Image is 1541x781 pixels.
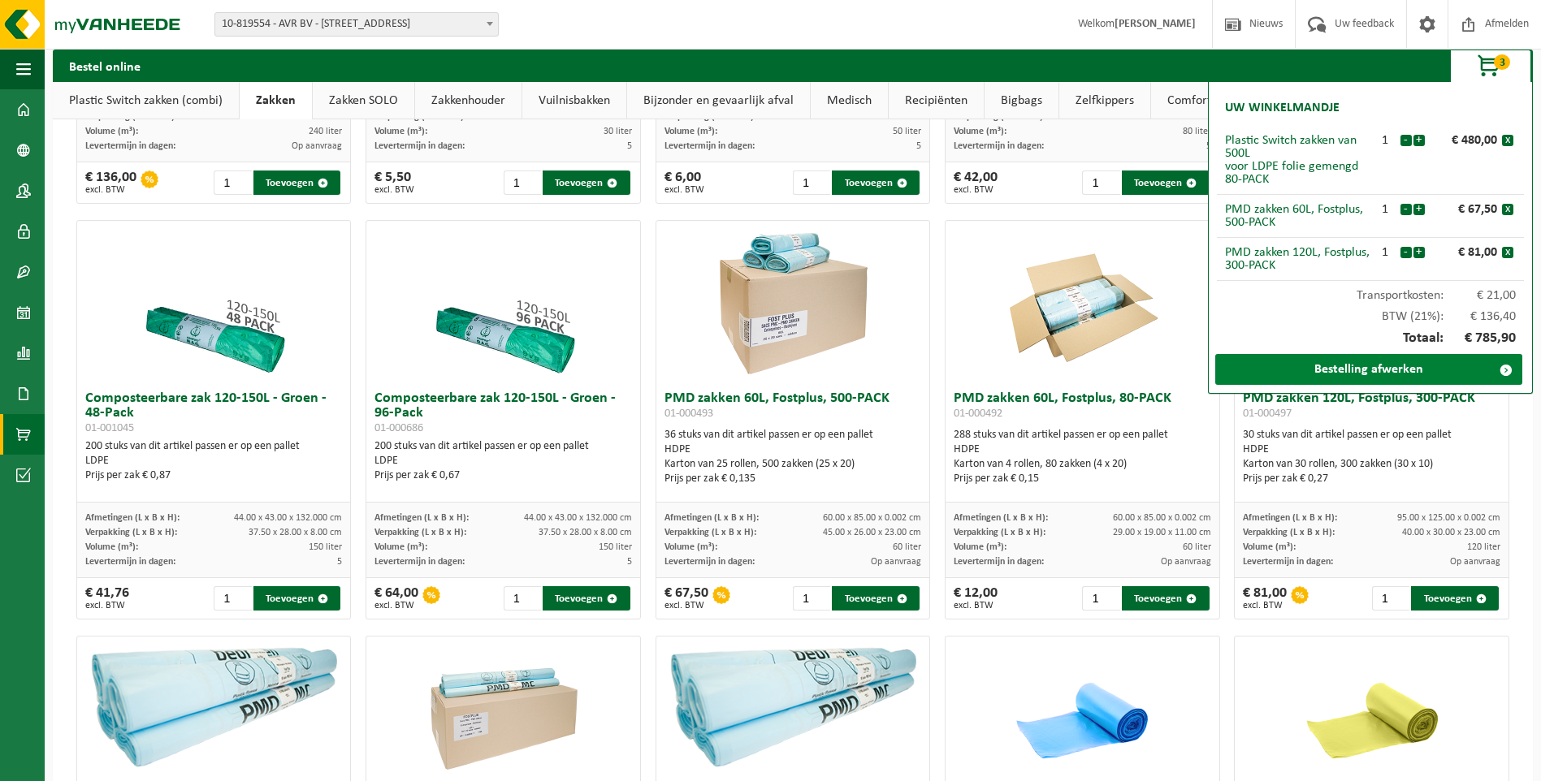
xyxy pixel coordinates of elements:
[954,141,1044,151] span: Levertermijn in dagen:
[954,601,998,611] span: excl. BTW
[985,82,1058,119] a: Bigbags
[811,82,888,119] a: Medisch
[1467,542,1500,552] span: 120 liter
[85,454,343,468] div: LDPE
[1113,513,1211,523] span: 60.00 x 85.00 x 0.002 cm
[664,472,922,486] div: Prijs per zak € 0,135
[664,457,922,472] div: Karton van 25 rollen, 500 zakken (25 x 20)
[627,141,632,151] span: 5
[954,528,1045,537] span: Verpakking (L x B x H):
[1429,203,1502,216] div: € 67,50
[132,221,295,383] img: 01-001045
[337,557,342,567] span: 5
[374,422,423,434] span: 01-000686
[1243,586,1287,611] div: € 81,00
[234,513,342,523] span: 44.00 x 43.00 x 132.000 cm
[85,586,129,611] div: € 41,76
[374,586,418,611] div: € 64,00
[604,127,632,136] span: 30 liter
[627,557,632,567] span: 5
[374,391,632,435] h3: Composteerbare zak 120-150L - Groen - 96-Pack
[1450,557,1500,567] span: Op aanvraag
[1059,82,1150,119] a: Zelfkippers
[309,127,342,136] span: 240 liter
[214,586,252,611] input: 1
[374,468,632,483] div: Prijs per zak € 0,67
[85,422,134,434] span: 01-001045
[374,542,427,552] span: Volume (m³):
[240,82,312,119] a: Zakken
[954,442,1211,457] div: HDPE
[664,170,704,195] div: € 6,00
[1082,170,1120,195] input: 1
[309,542,342,552] span: 150 liter
[1444,310,1517,323] span: € 136,40
[313,82,414,119] a: Zakken SOLO
[85,439,343,483] div: 200 stuks van dit artikel passen er op een pallet
[1400,204,1412,215] button: -
[664,141,755,151] span: Levertermijn in dagen:
[249,528,342,537] span: 37.50 x 28.00 x 8.00 cm
[1502,247,1513,258] button: x
[1243,428,1500,486] div: 30 stuks van dit artikel passen er op een pallet
[664,601,708,611] span: excl. BTW
[1183,127,1211,136] span: 80 liter
[1217,302,1524,323] div: BTW (21%):
[954,586,998,611] div: € 12,00
[1429,246,1502,259] div: € 81,00
[1413,247,1425,258] button: +
[85,557,175,567] span: Levertermijn in dagen:
[1243,457,1500,472] div: Karton van 30 rollen, 300 zakken (30 x 10)
[1413,204,1425,215] button: +
[1122,586,1210,611] button: Toevoegen
[627,82,810,119] a: Bijzonder en gevaarlijk afval
[1370,134,1400,147] div: 1
[253,586,341,611] button: Toevoegen
[1113,528,1211,537] span: 29.00 x 19.00 x 11.00 cm
[954,557,1044,567] span: Levertermijn in dagen:
[214,170,252,195] input: 1
[664,557,755,567] span: Levertermijn in dagen:
[1243,391,1500,424] h3: PMD zakken 120L, Fostplus, 300-PACK
[664,586,708,611] div: € 67,50
[1001,221,1163,383] img: 01-000492
[832,170,920,195] button: Toevoegen
[893,127,921,136] span: 50 liter
[1372,586,1410,611] input: 1
[1183,542,1211,552] span: 60 liter
[374,127,427,136] span: Volume (m³):
[1115,18,1196,30] strong: [PERSON_NAME]
[253,170,341,195] button: Toevoegen
[504,170,542,195] input: 1
[599,542,632,552] span: 150 liter
[1215,354,1522,385] a: Bestelling afwerken
[889,82,984,119] a: Recipiënten
[1225,203,1370,229] div: PMD zakken 60L, Fostplus, 500-PACK
[832,586,920,611] button: Toevoegen
[1400,135,1412,146] button: -
[893,542,921,552] span: 60 liter
[1370,246,1400,259] div: 1
[543,586,630,611] button: Toevoegen
[664,542,717,552] span: Volume (m³):
[85,513,180,523] span: Afmetingen (L x B x H):
[53,82,239,119] a: Plastic Switch zakken (combi)
[871,557,921,567] span: Op aanvraag
[374,141,465,151] span: Levertermijn in dagen:
[85,391,343,435] h3: Composteerbare zak 120-150L - Groen - 48-Pack
[954,542,1006,552] span: Volume (m³):
[954,408,1002,420] span: 01-000492
[664,428,922,486] div: 36 stuks van dit artikel passen er op een pallet
[656,636,930,773] img: 01-000531
[823,528,921,537] span: 45.00 x 26.00 x 23.00 cm
[77,636,351,773] img: 01-000496
[522,82,626,119] a: Vuilnisbakken
[85,468,343,483] div: Prijs per zak € 0,87
[85,127,138,136] span: Volume (m³):
[793,170,831,195] input: 1
[1429,134,1502,147] div: € 480,00
[1225,246,1370,272] div: PMD zakken 120L, Fostplus, 300-PACK
[214,12,499,37] span: 10-819554 - AVR BV - 8800 ROESELARE, MEENSESTEENWEG 545
[85,542,138,552] span: Volume (m³):
[85,185,136,195] span: excl. BTW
